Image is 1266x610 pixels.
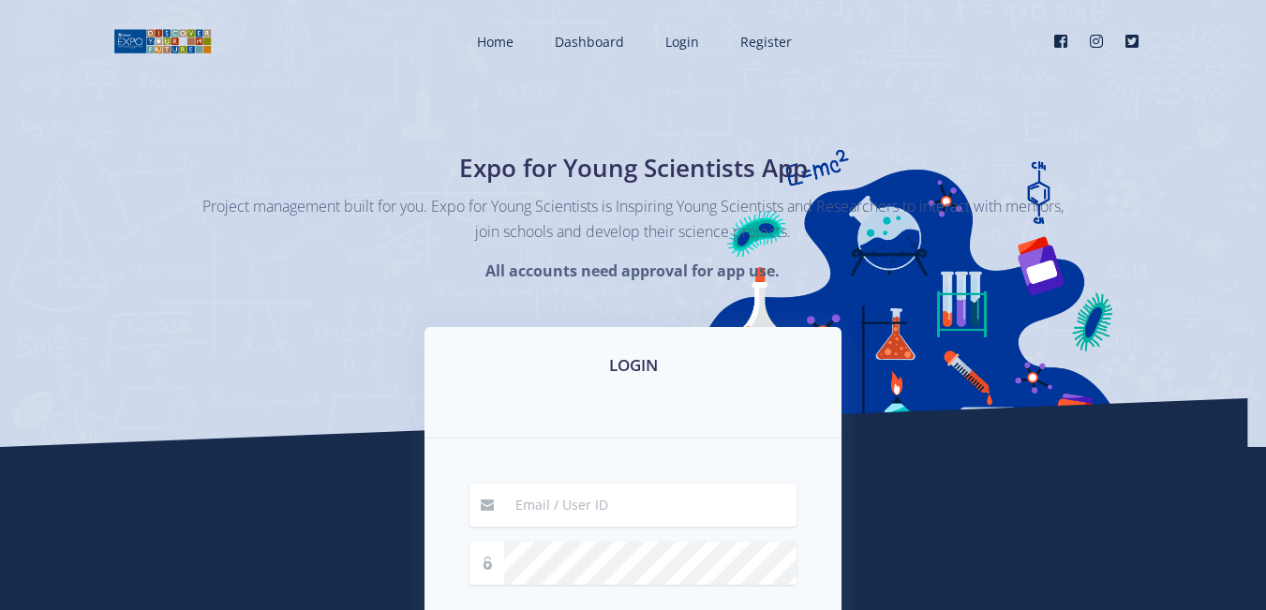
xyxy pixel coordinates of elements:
a: Dashboard [536,17,639,67]
span: Home [477,33,514,51]
h1: Expo for Young Scientists App [291,150,976,186]
img: logo01.png [113,27,212,55]
a: Home [458,17,529,67]
p: Project management built for you. Expo for Young Scientists is Inspiring Young Scientists and Res... [202,194,1065,245]
span: Login [665,33,699,51]
span: Register [740,33,792,51]
input: Email / User ID [504,484,797,527]
strong: All accounts need approval for app use. [485,260,780,281]
a: Register [722,17,807,67]
span: Dashboard [555,33,624,51]
a: Login [647,17,714,67]
h3: LOGIN [447,353,819,378]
